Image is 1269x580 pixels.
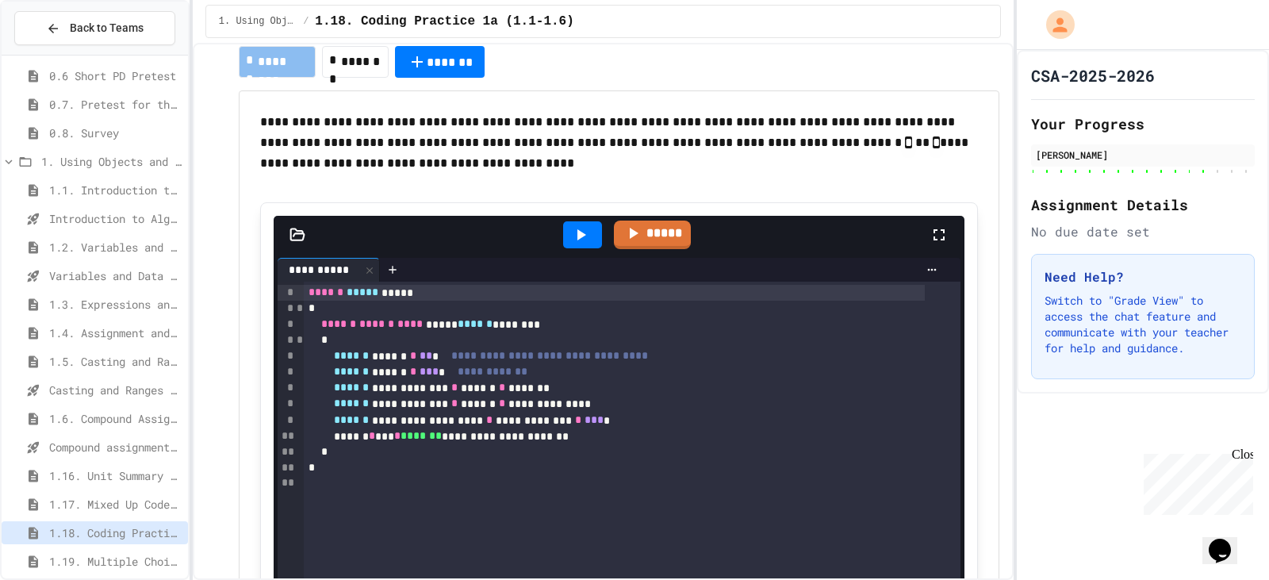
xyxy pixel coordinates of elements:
[1031,194,1255,216] h2: Assignment Details
[49,67,182,84] span: 0.6 Short PD Pretest
[49,467,182,484] span: 1.16. Unit Summary 1a (1.1-1.6)
[41,153,182,170] span: 1. Using Objects and Methods
[49,239,182,255] span: 1.2. Variables and Data Types
[49,96,182,113] span: 0.7. Pretest for the AP CSA Exam
[49,325,182,341] span: 1.4. Assignment and Input
[303,15,309,28] span: /
[49,267,182,284] span: Variables and Data Types - Quiz
[49,182,182,198] span: 1.1. Introduction to Algorithms, Programming, and Compilers
[70,20,144,36] span: Back to Teams
[1036,148,1250,162] div: [PERSON_NAME]
[6,6,109,101] div: Chat with us now!Close
[49,382,182,398] span: Casting and Ranges of variables - Quiz
[49,553,182,570] span: 1.19. Multiple Choice Exercises for Unit 1a (1.1-1.6)
[49,353,182,370] span: 1.5. Casting and Ranges of Values
[219,15,297,28] span: 1. Using Objects and Methods
[1031,113,1255,135] h2: Your Progress
[49,210,182,227] span: Introduction to Algorithms, Programming, and Compilers
[49,410,182,427] span: 1.6. Compound Assignment Operators
[1045,293,1241,356] p: Switch to "Grade View" to access the chat feature and communicate with your teacher for help and ...
[14,11,175,45] button: Back to Teams
[1045,267,1241,286] h3: Need Help?
[1202,517,1253,564] iframe: chat widget
[1031,64,1155,86] h1: CSA-2025-2026
[1137,447,1253,515] iframe: chat widget
[49,496,182,513] span: 1.17. Mixed Up Code Practice 1.1-1.6
[1031,222,1255,241] div: No due date set
[49,439,182,455] span: Compound assignment operators - Quiz
[49,125,182,141] span: 0.8. Survey
[1029,6,1079,43] div: My Account
[315,12,573,31] span: 1.18. Coding Practice 1a (1.1-1.6)
[49,524,182,541] span: 1.18. Coding Practice 1a (1.1-1.6)
[49,296,182,313] span: 1.3. Expressions and Output [New]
